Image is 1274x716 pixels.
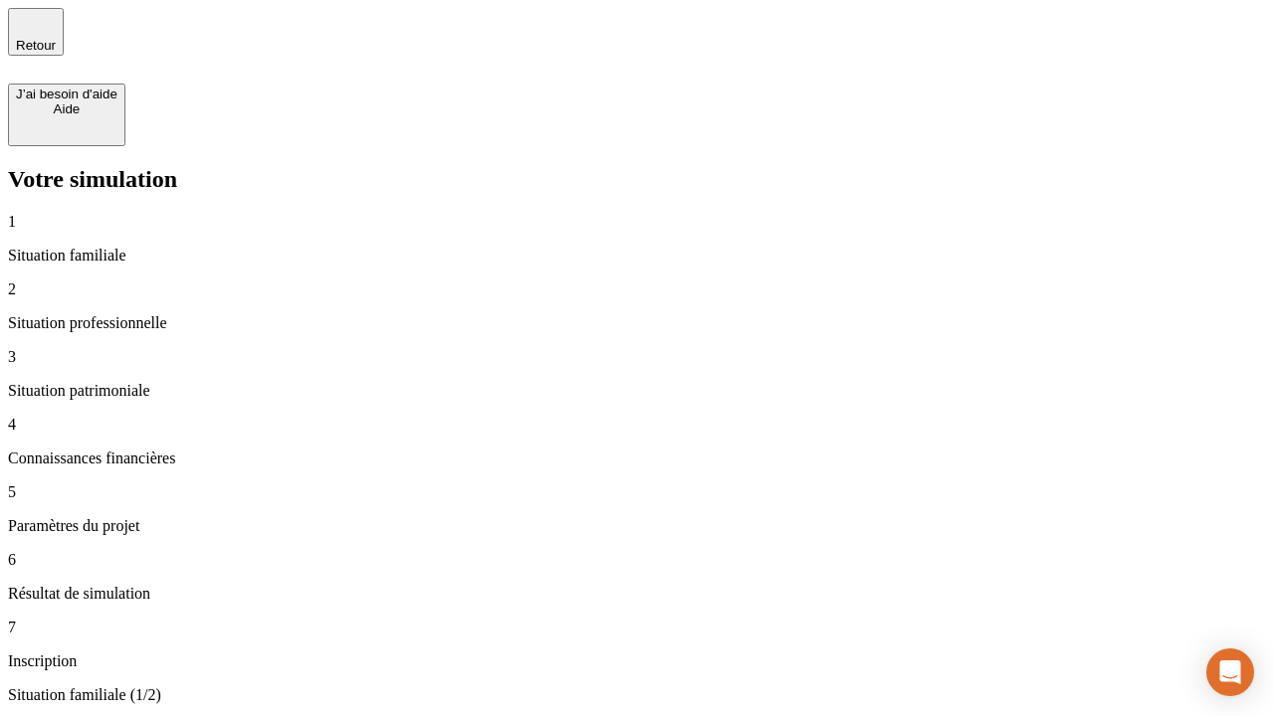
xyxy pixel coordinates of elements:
[8,551,1266,569] p: 6
[16,87,117,101] div: J’ai besoin d'aide
[8,280,1266,298] p: 2
[8,619,1266,636] p: 7
[8,213,1266,231] p: 1
[16,101,117,116] div: Aide
[8,247,1266,265] p: Situation familiale
[8,585,1266,603] p: Résultat de simulation
[16,38,56,53] span: Retour
[8,8,64,56] button: Retour
[8,652,1266,670] p: Inscription
[8,416,1266,434] p: 4
[8,686,1266,704] p: Situation familiale (1/2)
[8,348,1266,366] p: 3
[8,483,1266,501] p: 5
[8,449,1266,467] p: Connaissances financières
[8,166,1266,193] h2: Votre simulation
[8,314,1266,332] p: Situation professionnelle
[8,517,1266,535] p: Paramètres du projet
[8,382,1266,400] p: Situation patrimoniale
[8,84,125,146] button: J’ai besoin d'aideAide
[1206,648,1254,696] div: Open Intercom Messenger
